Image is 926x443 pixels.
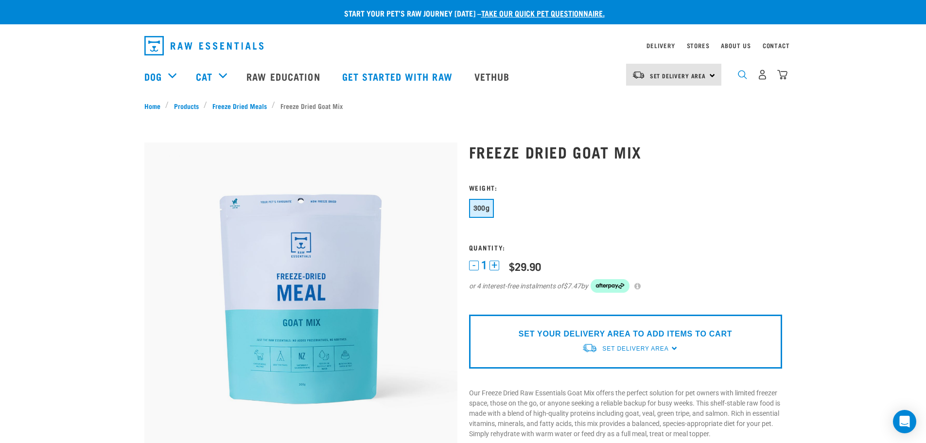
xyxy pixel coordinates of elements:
[777,70,787,80] img: home-icon@2x.png
[738,70,747,79] img: home-icon-1@2x.png
[137,32,790,59] nav: dropdown navigation
[757,70,768,80] img: user.png
[582,343,597,353] img: van-moving.png
[144,69,162,84] a: Dog
[469,279,782,293] div: or 4 interest-free instalments of by
[237,57,332,96] a: Raw Education
[763,44,790,47] a: Contact
[465,57,522,96] a: Vethub
[169,101,204,111] a: Products
[687,44,710,47] a: Stores
[469,143,782,160] h1: Freeze Dried Goat Mix
[632,71,645,79] img: van-moving.png
[509,260,541,272] div: $29.90
[489,261,499,270] button: +
[519,328,732,340] p: SET YOUR DELIVERY AREA TO ADD ITEMS TO CART
[469,199,494,218] button: 300g
[469,261,479,270] button: -
[196,69,212,84] a: Cat
[563,281,581,291] span: $7.47
[721,44,751,47] a: About Us
[481,260,487,270] span: 1
[473,204,490,212] span: 300g
[207,101,272,111] a: Freeze Dried Meals
[469,184,782,191] h3: Weight:
[591,279,629,293] img: Afterpay
[602,345,668,352] span: Set Delivery Area
[144,101,782,111] nav: breadcrumbs
[650,74,706,77] span: Set Delivery Area
[646,44,675,47] a: Delivery
[481,11,605,15] a: take our quick pet questionnaire.
[144,101,166,111] a: Home
[332,57,465,96] a: Get started with Raw
[469,244,782,251] h3: Quantity:
[893,410,916,433] div: Open Intercom Messenger
[469,388,782,439] p: Our Freeze Dried Raw Essentials Goat Mix offers the perfect solution for pet owners with limited ...
[144,36,263,55] img: Raw Essentials Logo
